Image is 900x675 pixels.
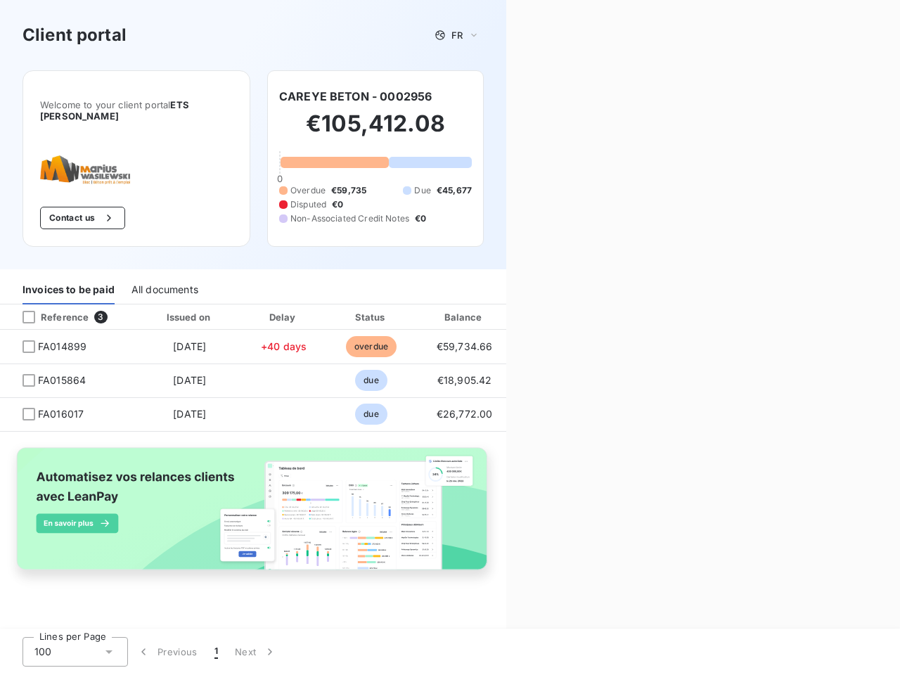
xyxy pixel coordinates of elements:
span: [DATE] [173,408,206,420]
span: FA015864 [38,373,86,387]
div: All documents [131,275,198,304]
button: Contact us [40,207,125,229]
span: FR [451,30,463,41]
img: banner [6,440,501,591]
span: Due [414,184,430,197]
span: [DATE] [173,340,206,352]
h6: CAREYE BETON - 0002956 [279,88,432,105]
span: due [355,404,387,425]
span: due [355,370,387,391]
span: €0 [415,212,426,225]
button: Previous [128,637,206,667]
button: Next [226,637,285,667]
div: Issued on [141,310,238,324]
span: €59,735 [331,184,366,197]
div: Reference [11,311,89,323]
span: €18,905.42 [437,374,492,386]
div: Balance [419,310,510,324]
span: 100 [34,645,51,659]
h3: Client portal [22,22,127,48]
span: FA016017 [38,407,84,421]
span: [DATE] [173,374,206,386]
span: overdue [346,336,397,357]
div: Status [330,310,413,324]
span: €45,677 [437,184,472,197]
span: €26,772.00 [437,408,493,420]
span: ETS [PERSON_NAME] [40,99,189,122]
span: FA014899 [38,340,86,354]
span: 1 [214,645,218,659]
span: 3 [94,311,107,323]
img: Company logo [40,155,130,184]
div: Invoices to be paid [22,275,115,304]
span: Welcome to your client portal [40,99,233,122]
span: €59,734.66 [437,340,493,352]
span: Disputed [290,198,326,211]
button: 1 [206,637,226,667]
span: Non-Associated Credit Notes [290,212,409,225]
span: +40 days [261,340,307,352]
span: €0 [332,198,343,211]
span: 0 [277,173,283,184]
h2: €105,412.08 [279,110,472,152]
div: Delay [244,310,324,324]
span: Overdue [290,184,326,197]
